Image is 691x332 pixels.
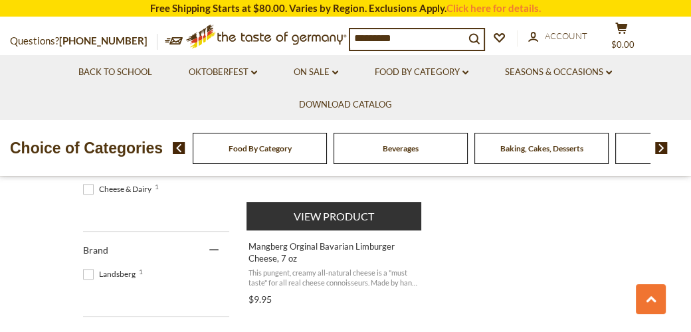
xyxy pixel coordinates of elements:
span: 1 [155,183,159,190]
span: Brand [83,244,108,256]
a: Account [528,29,587,44]
a: Beverages [383,143,419,153]
a: Baking, Cakes, Desserts [500,143,583,153]
a: Seasons & Occasions [505,65,612,80]
a: [PHONE_NUMBER] [59,35,148,46]
a: Download Catalog [299,98,392,112]
span: $9.95 [248,293,272,305]
span: Cheese & Dairy [83,183,155,195]
span: Landsberg [83,268,140,280]
a: Food By Category [229,143,292,153]
span: Mangberg Orginal Bavarian Limburger Cheese, 7 oz [248,240,421,264]
a: Back to School [78,65,152,80]
span: 1 [139,268,143,275]
img: previous arrow [173,142,185,154]
img: next arrow [655,142,668,154]
a: Food By Category [375,65,468,80]
a: Oktoberfest [189,65,257,80]
p: Questions? [10,33,157,50]
a: On Sale [294,65,338,80]
button: View product [247,202,421,230]
span: $0.00 [611,39,635,50]
button: $0.00 [601,22,641,55]
span: This pungent, creamy all-natural cheese is a "must taste" for all real cheese connoisseurs. Made ... [248,268,421,288]
a: Click here for details. [446,2,541,14]
span: Account [545,31,587,41]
